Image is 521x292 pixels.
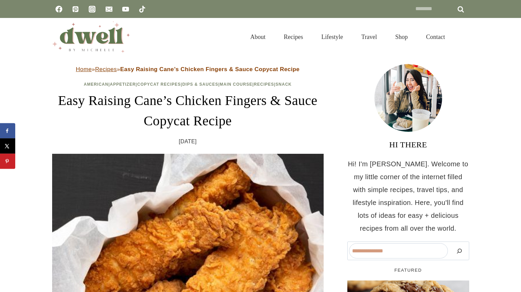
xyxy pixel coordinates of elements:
a: American [84,82,108,87]
a: Recipes [95,66,117,72]
button: View Search Form [458,31,469,43]
a: About [241,25,275,49]
span: | | | | | | [84,82,291,87]
span: » » [76,66,300,72]
a: Facebook [52,2,66,16]
a: Recipes [275,25,312,49]
h3: HI THERE [347,139,469,151]
a: Snack [276,82,292,87]
a: Copycat Recipes [137,82,181,87]
a: Email [102,2,116,16]
a: Travel [352,25,386,49]
img: DWELL by michelle [52,21,130,53]
nav: Primary Navigation [241,25,454,49]
a: Pinterest [69,2,82,16]
a: Shop [386,25,417,49]
time: [DATE] [179,137,197,147]
a: Contact [417,25,454,49]
a: Recipes [254,82,274,87]
button: Search [451,243,468,258]
a: YouTube [119,2,132,16]
a: Appetizer [110,82,136,87]
a: Lifestyle [312,25,352,49]
a: Dips & Sauces [182,82,218,87]
strong: Easy Raising Cane’s Chicken Fingers & Sauce Copycat Recipe [120,66,300,72]
a: Instagram [85,2,99,16]
a: Home [76,66,92,72]
a: Main Course [220,82,252,87]
h5: FEATURED [347,267,469,274]
p: Hi! I'm [PERSON_NAME]. Welcome to my little corner of the internet filled with simple recipes, tr... [347,158,469,235]
h1: Easy Raising Cane’s Chicken Fingers & Sauce Copycat Recipe [52,90,324,131]
a: TikTok [135,2,149,16]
